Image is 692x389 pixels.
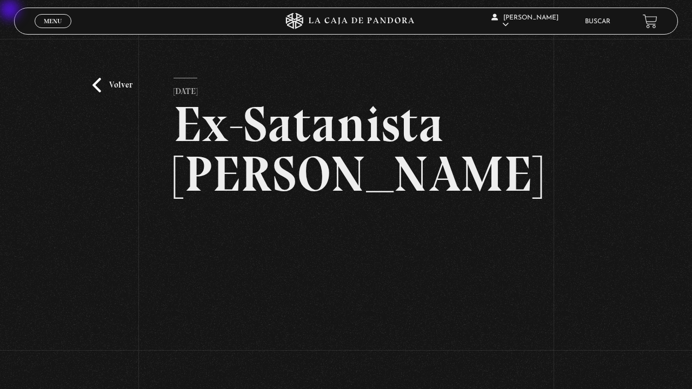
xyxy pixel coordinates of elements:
[174,78,197,99] p: [DATE]
[585,18,610,25] a: Buscar
[92,78,132,92] a: Volver
[174,99,519,199] h2: Ex-Satanista [PERSON_NAME]
[491,15,558,28] span: [PERSON_NAME]
[41,27,66,35] span: Cerrar
[643,14,657,29] a: View your shopping cart
[44,18,62,24] span: Menu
